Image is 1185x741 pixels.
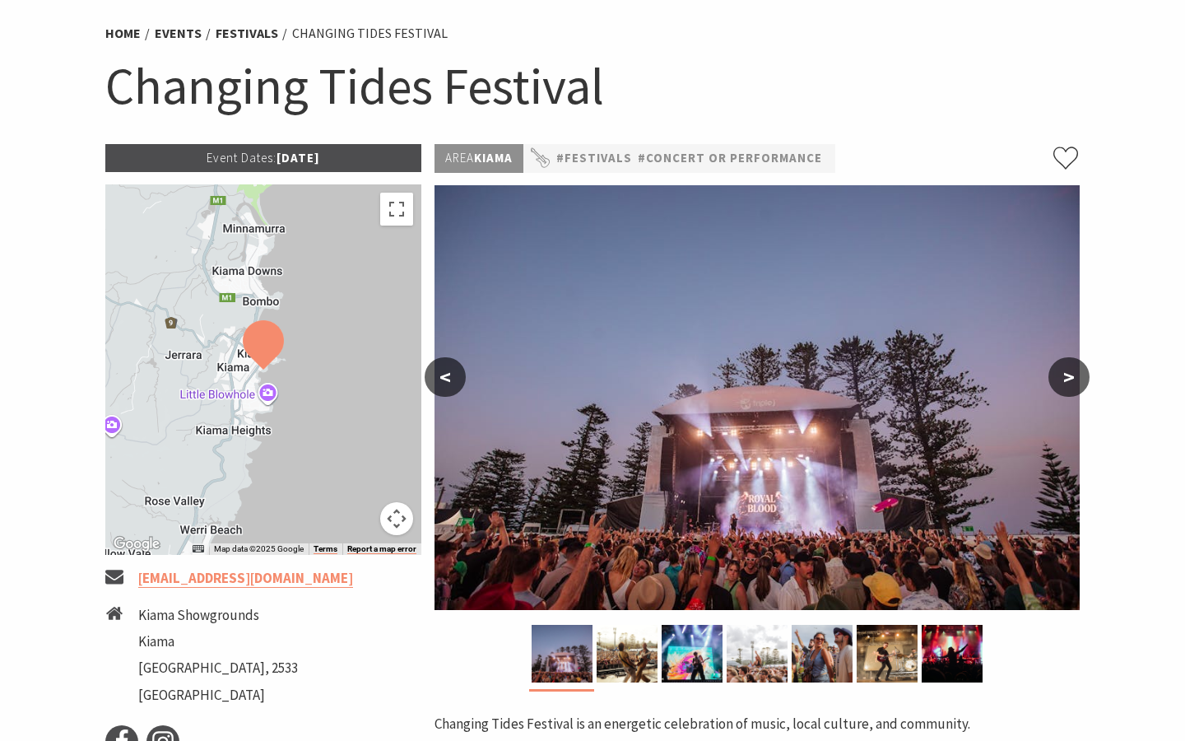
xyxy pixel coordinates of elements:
p: [DATE] [105,144,421,172]
span: Map data ©2025 Google [214,544,304,553]
a: [EMAIL_ADDRESS][DOMAIN_NAME] [138,569,353,588]
a: #Concert or Performance [638,148,822,169]
img: Changing Tides Performance - 1 [597,625,658,683]
h1: Changing Tides Festival [105,53,1080,119]
img: Changing Tides Festival Goers - 3 [922,625,983,683]
button: Toggle fullscreen view [380,193,413,226]
img: Changing Tides Festival Goers - 1 [727,625,788,683]
a: Festivals [216,25,278,42]
span: Event Dates: [207,150,276,165]
li: Kiama [138,631,298,653]
img: Google [109,534,164,555]
a: Events [155,25,202,42]
p: Kiama [434,144,523,173]
img: Changing Tides Performers - 3 [662,625,723,683]
span: Area [445,150,474,165]
button: Map camera controls [380,502,413,535]
li: Changing Tides Festival [292,23,448,44]
a: Terms (opens in new tab) [314,544,337,554]
img: Changing Tides Performance - 2 [857,625,918,683]
img: Changing Tides Main Stage [434,185,1080,610]
button: > [1048,357,1090,397]
a: #Festivals [556,148,632,169]
a: Open this area in Google Maps (opens a new window) [109,534,164,555]
img: Changing Tides Festival Goers - 2 [792,625,853,683]
li: [GEOGRAPHIC_DATA], 2533 [138,657,298,679]
button: Keyboard shortcuts [193,543,204,555]
a: Home [105,25,141,42]
button: < [425,357,466,397]
li: Kiama Showgrounds [138,604,298,627]
img: Changing Tides Main Stage [532,625,592,683]
li: [GEOGRAPHIC_DATA] [138,684,298,706]
p: Changing Tides Festival is an energetic celebration of music, local culture, and community. [434,713,1080,735]
a: Report a map error [347,544,416,554]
